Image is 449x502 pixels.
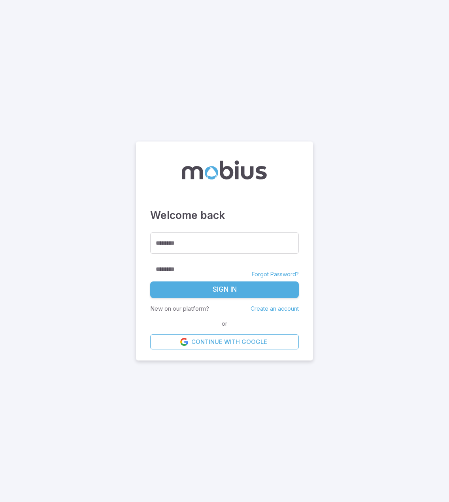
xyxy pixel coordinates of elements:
[220,319,229,328] span: or
[150,304,209,313] p: New on our platform?
[252,270,299,278] a: Forgot Password?
[251,305,299,312] a: Create an account
[150,207,299,223] h3: Welcome back
[150,281,299,298] button: Sign In
[150,334,299,349] a: Continue with Google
